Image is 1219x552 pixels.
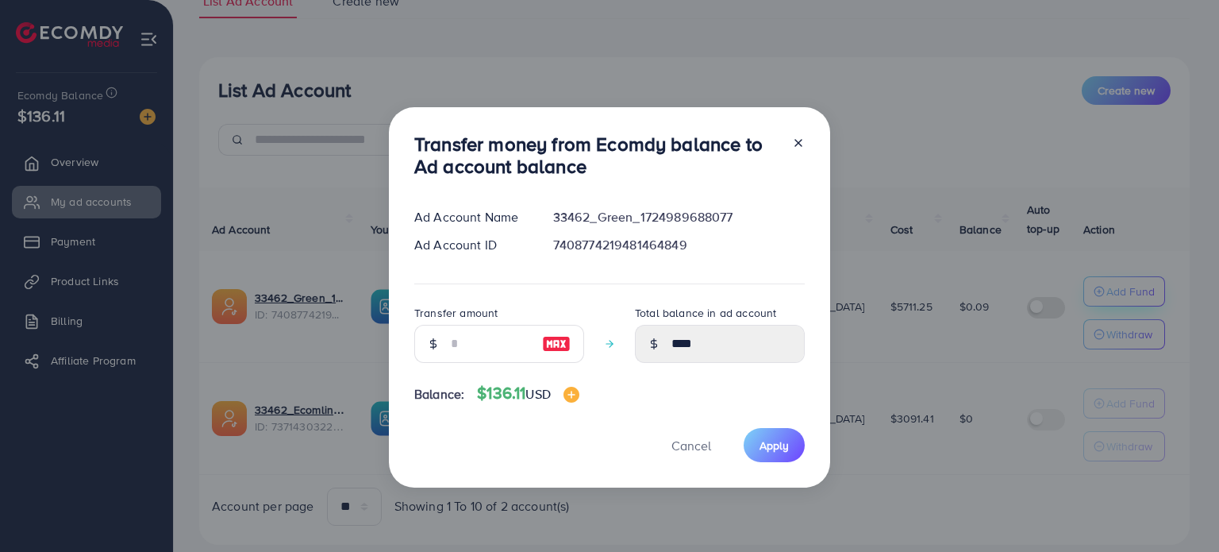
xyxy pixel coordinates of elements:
[1152,481,1207,540] iframe: Chat
[563,387,579,403] img: image
[402,236,540,254] div: Ad Account ID
[744,428,805,462] button: Apply
[414,385,464,403] span: Balance:
[414,133,779,179] h3: Transfer money from Ecomdy balance to Ad account balance
[635,305,776,321] label: Total balance in ad account
[652,428,731,462] button: Cancel
[477,384,579,403] h4: $136.11
[759,438,789,454] span: Apply
[540,236,817,254] div: 7408774219481464849
[525,385,550,403] span: USD
[402,208,540,226] div: Ad Account Name
[542,334,571,353] img: image
[671,437,711,454] span: Cancel
[414,305,498,321] label: Transfer amount
[540,208,817,226] div: 33462_Green_1724989688077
